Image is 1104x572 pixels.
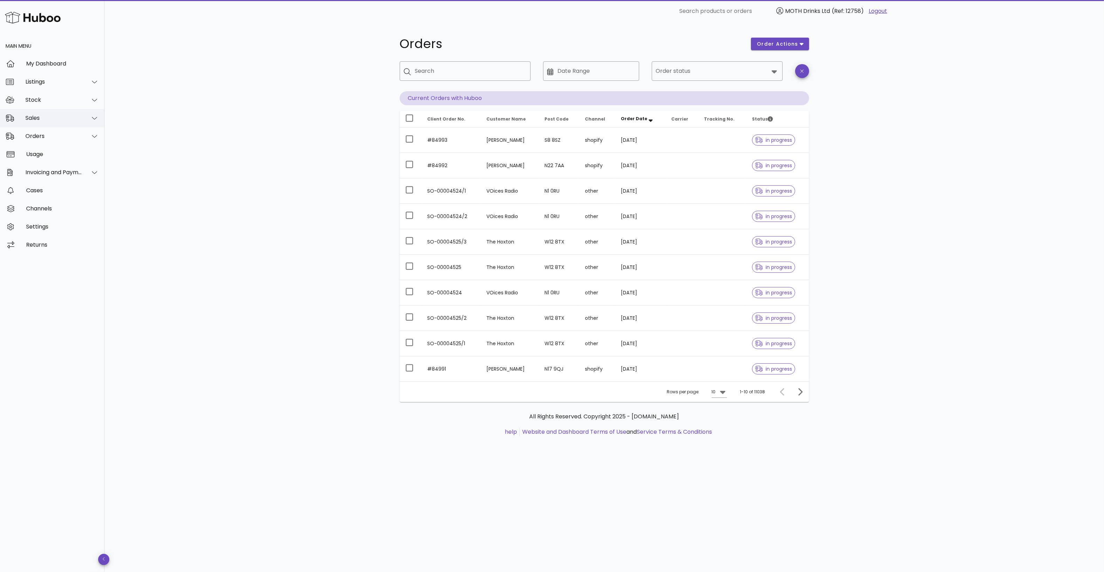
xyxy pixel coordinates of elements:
td: N1 0RU [539,280,579,306]
td: The Hoxton [481,255,539,280]
span: in progress [755,188,792,193]
th: Customer Name [481,111,539,127]
th: Order Date: Sorted descending. Activate to remove sorting. [616,111,666,127]
td: other [579,204,616,229]
td: [DATE] [616,229,666,255]
div: 10Rows per page: [712,386,727,397]
span: in progress [755,214,792,219]
td: #84993 [422,127,481,153]
div: Returns [26,241,99,248]
td: other [579,255,616,280]
th: Post Code [539,111,579,127]
td: [DATE] [616,178,666,204]
button: Next page [794,386,806,398]
td: The Hoxton [481,229,539,255]
span: in progress [755,163,792,168]
span: Channel [585,116,605,122]
span: in progress [755,290,792,295]
th: Channel [579,111,616,127]
td: other [579,306,616,331]
td: N17 9QJ [539,356,579,381]
td: other [579,178,616,204]
th: Tracking No. [698,111,746,127]
div: Usage [26,151,99,157]
td: [PERSON_NAME] [481,127,539,153]
span: Tracking No. [704,116,735,122]
td: [DATE] [616,306,666,331]
td: S8 8SZ [539,127,579,153]
li: and [520,428,712,436]
td: other [579,331,616,356]
td: [PERSON_NAME] [481,153,539,178]
a: Logout [869,7,887,15]
span: Client Order No. [428,116,466,122]
td: W12 8TX [539,255,579,280]
td: #84991 [422,356,481,381]
td: SO-00004525/3 [422,229,481,255]
span: in progress [755,366,792,371]
span: Status [752,116,773,122]
th: Client Order No. [422,111,481,127]
span: MOTH Drinks Ltd [785,7,830,15]
div: My Dashboard [26,60,99,67]
td: SO-00004524/1 [422,178,481,204]
div: Orders [25,133,82,139]
td: other [579,280,616,306]
span: (Ref: 12758) [832,7,864,15]
td: VOices Radio [481,178,539,204]
span: Customer Name [486,116,526,122]
td: [DATE] [616,280,666,306]
button: order actions [751,38,809,50]
span: Carrier [672,116,689,122]
img: Huboo Logo [5,10,61,25]
td: N22 7AA [539,153,579,178]
div: Listings [25,78,82,85]
td: W12 8TX [539,229,579,255]
span: Order Date [621,116,648,122]
td: [DATE] [616,204,666,229]
span: in progress [755,239,792,244]
td: SO-00004525 [422,255,481,280]
td: N1 0RU [539,178,579,204]
div: Order status [652,61,783,81]
a: Service Terms & Conditions [637,428,712,436]
th: Carrier [666,111,698,127]
td: #84992 [422,153,481,178]
a: help [505,428,517,436]
h1: Orders [400,38,743,50]
td: shopify [579,356,616,381]
td: VOices Radio [481,204,539,229]
a: Website and Dashboard Terms of Use [522,428,626,436]
th: Status [746,111,809,127]
div: Cases [26,187,99,194]
td: N1 0RU [539,204,579,229]
td: The Hoxton [481,331,539,356]
td: W12 8TX [539,306,579,331]
span: in progress [755,138,792,142]
td: VOices Radio [481,280,539,306]
p: Current Orders with Huboo [400,91,809,105]
span: in progress [755,316,792,320]
td: [DATE] [616,255,666,280]
td: SO-00004525/1 [422,331,481,356]
td: [DATE] [616,153,666,178]
td: shopify [579,153,616,178]
div: Channels [26,205,99,212]
span: Post Code [545,116,569,122]
div: Rows per page: [667,382,727,402]
td: SO-00004525/2 [422,306,481,331]
td: The Hoxton [481,306,539,331]
span: order actions [757,40,798,48]
span: in progress [755,341,792,346]
td: [PERSON_NAME] [481,356,539,381]
div: Sales [25,115,82,121]
div: Stock [25,96,82,103]
td: SO-00004524 [422,280,481,306]
td: SO-00004524/2 [422,204,481,229]
div: Invoicing and Payments [25,169,82,176]
td: W12 8TX [539,331,579,356]
span: in progress [755,265,792,270]
td: [DATE] [616,356,666,381]
div: 10 [712,389,716,395]
td: other [579,229,616,255]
